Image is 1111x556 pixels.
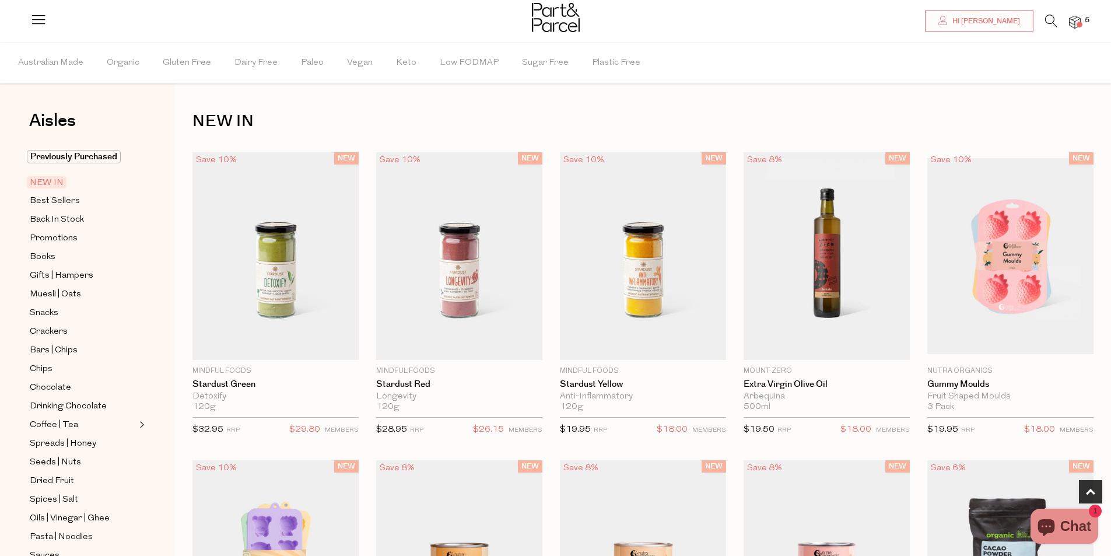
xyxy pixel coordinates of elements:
span: Dried Fruit [30,474,74,488]
a: Spreads | Honey [30,436,136,451]
span: NEW [702,152,726,165]
span: NEW [1069,460,1094,473]
a: Aisles [29,112,76,141]
a: Promotions [30,231,136,246]
small: MEMBERS [1060,427,1094,433]
span: Oils | Vinegar | Ghee [30,512,110,526]
span: 120g [560,402,583,412]
span: NEW [334,460,359,473]
span: Gluten Free [163,43,211,83]
img: Part&Parcel [532,3,580,32]
span: $26.15 [473,422,504,438]
span: $28.95 [376,425,407,434]
a: Books [30,250,136,264]
span: NEW [885,152,910,165]
small: RRP [410,427,423,433]
small: RRP [777,427,791,433]
span: Spreads | Honey [30,437,96,451]
span: 3 Pack [927,402,954,412]
a: Gummy Moulds [927,379,1094,390]
div: Save 10% [927,152,975,168]
span: Gifts | Hampers [30,269,93,283]
span: Hi [PERSON_NAME] [949,16,1020,26]
img: Gummy Moulds [927,158,1094,354]
img: Extra Virgin Olive Oil [744,152,910,360]
span: Previously Purchased [27,150,121,163]
div: Save 10% [192,152,240,168]
small: MEMBERS [876,427,910,433]
a: Muesli | Oats [30,287,136,302]
div: Longevity [376,391,542,402]
a: Bars | Chips [30,343,136,358]
div: Save 6% [927,460,969,476]
div: Save 8% [560,460,602,476]
small: RRP [594,427,607,433]
p: Nutra Organics [927,366,1094,376]
p: Mindful Foods [192,366,359,376]
a: Crackers [30,324,136,339]
span: Snacks [30,306,58,320]
span: Bars | Chips [30,344,78,358]
span: 500ml [744,402,770,412]
small: MEMBERS [325,427,359,433]
p: Mindful Foods [560,366,726,376]
span: Sugar Free [522,43,569,83]
span: NEW [885,460,910,473]
a: Stardust Red [376,379,542,390]
a: Chips [30,362,136,376]
span: $19.95 [927,425,958,434]
span: Plastic Free [592,43,640,83]
span: Australian Made [18,43,83,83]
div: Fruit Shaped Moulds [927,391,1094,402]
span: Pasta | Noodles [30,530,93,544]
span: Promotions [30,232,78,246]
span: NEW [334,152,359,165]
span: NEW [702,460,726,473]
a: NEW IN [30,176,136,190]
span: Drinking Chocolate [30,400,107,414]
a: Gifts | Hampers [30,268,136,283]
a: Spices | Salt [30,492,136,507]
span: NEW [518,152,542,165]
a: Snacks [30,306,136,320]
small: RRP [961,427,975,433]
span: Seeds | Nuts [30,456,81,470]
div: Save 10% [376,152,424,168]
div: Save 8% [744,152,786,168]
inbox-online-store-chat: Shopify online store chat [1027,509,1102,547]
a: Stardust Green [192,379,359,390]
span: $19.95 [560,425,591,434]
span: Best Sellers [30,194,80,208]
span: Aisles [29,108,76,134]
span: 120g [192,402,216,412]
div: Arbequina [744,391,910,402]
div: Save 8% [376,460,418,476]
div: Detoxify [192,391,359,402]
small: RRP [226,427,240,433]
a: Previously Purchased [30,150,136,164]
span: 5 [1082,15,1092,26]
a: 5 [1069,16,1081,28]
div: Save 10% [192,460,240,476]
img: Stardust Green [192,152,359,360]
span: Spices | Salt [30,493,78,507]
button: Expand/Collapse Coffee | Tea [136,418,145,432]
div: Anti-Inflammatory [560,391,726,402]
span: Chocolate [30,381,71,395]
span: Coffee | Tea [30,418,78,432]
img: Stardust Yellow [560,152,726,360]
span: Low FODMAP [440,43,499,83]
a: Pasta | Noodles [30,530,136,544]
small: MEMBERS [509,427,542,433]
img: Stardust Red [376,152,542,360]
a: Coffee | Tea [30,418,136,432]
a: Chocolate [30,380,136,395]
span: NEW [1069,152,1094,165]
div: Save 10% [560,152,608,168]
span: NEW IN [27,176,66,188]
span: $18.00 [840,422,871,438]
a: Oils | Vinegar | Ghee [30,511,136,526]
span: NEW [518,460,542,473]
p: Mount Zero [744,366,910,376]
span: Chips [30,362,52,376]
